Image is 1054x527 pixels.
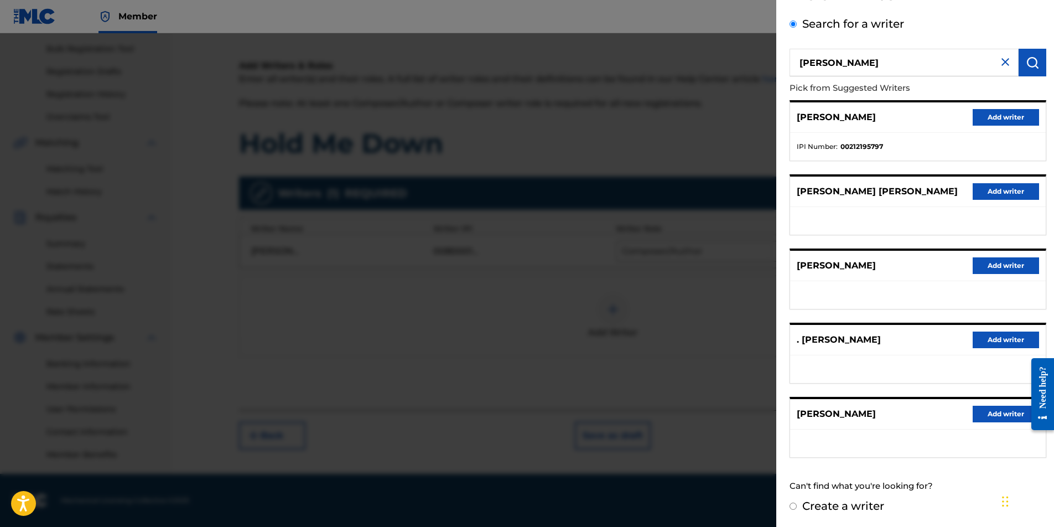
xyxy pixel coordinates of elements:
[797,407,876,421] p: [PERSON_NAME]
[790,76,983,100] p: Pick from Suggested Writers
[1002,485,1009,518] div: Drag
[797,259,876,272] p: [PERSON_NAME]
[802,499,884,513] label: Create a writer
[797,333,881,347] p: . [PERSON_NAME]
[999,55,1012,69] img: close
[797,111,876,124] p: [PERSON_NAME]
[840,142,883,152] strong: 00212195797
[973,183,1039,200] button: Add writer
[790,49,1019,76] input: Search writer's name or IPI Number
[790,474,1046,498] div: Can't find what you're looking for?
[999,474,1054,527] iframe: Chat Widget
[1026,56,1039,69] img: Search Works
[797,142,838,152] span: IPI Number :
[118,10,157,23] span: Member
[973,332,1039,348] button: Add writer
[1023,348,1054,440] iframe: Resource Center
[973,406,1039,422] button: Add writer
[98,10,112,23] img: Top Rightsholder
[973,109,1039,126] button: Add writer
[973,257,1039,274] button: Add writer
[13,8,56,24] img: MLC Logo
[797,185,958,198] p: [PERSON_NAME] [PERSON_NAME]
